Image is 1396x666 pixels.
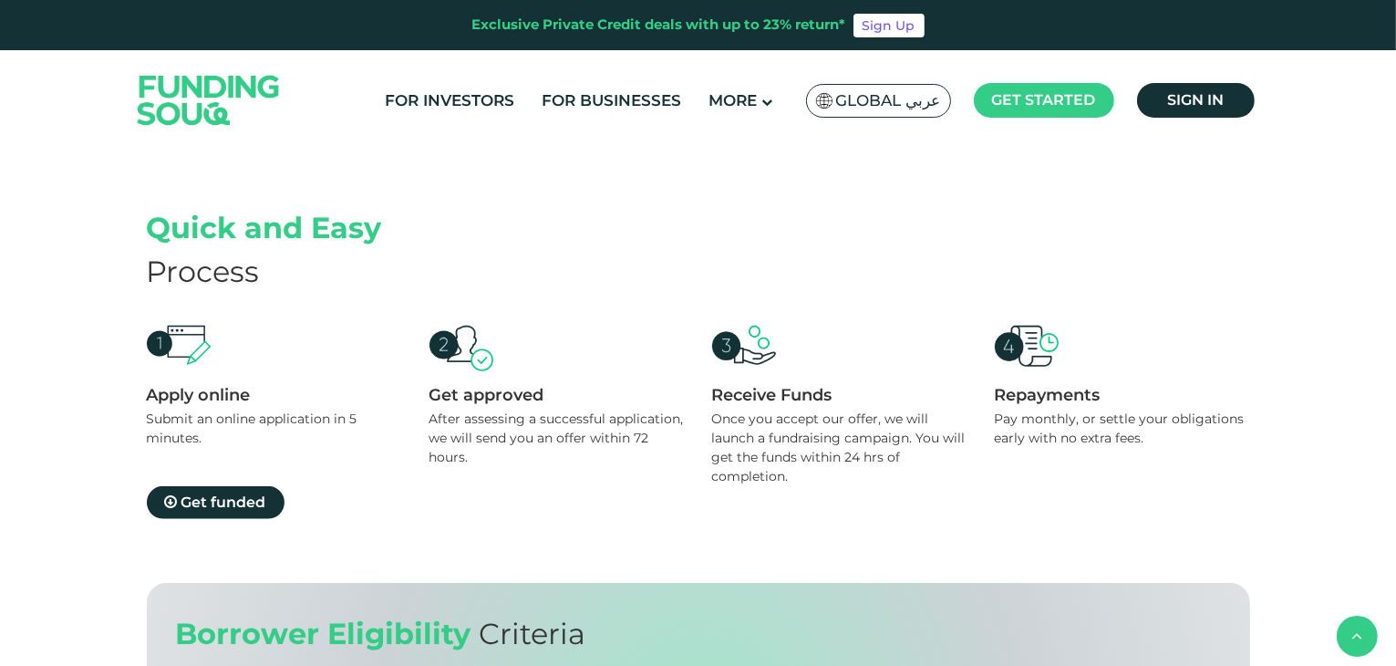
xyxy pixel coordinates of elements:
[836,90,941,111] span: Global عربي
[712,385,967,405] div: Receive Funds
[147,385,402,405] div: Apply online
[181,494,266,511] span: Get funded
[995,410,1250,448] div: Pay monthly, or settle your obligations early with no extra fees.
[1337,616,1378,657] button: back
[1167,91,1224,109] span: Sign in
[147,410,402,448] div: Submit an online application in 5 minutes.
[147,486,284,519] a: Get funded
[429,326,493,372] img: get approved
[995,385,1250,405] div: Repayments
[1137,83,1255,118] a: Sign in
[176,616,471,651] span: Borrower Eligibility
[712,410,967,486] div: Once you accept our offer, we will launch a fundraising campaign. You will get the funds within 2...
[380,86,519,116] a: For Investors
[472,15,846,36] div: Exclusive Private Credit deals with up to 23% return*
[429,385,685,405] div: Get approved
[992,91,1096,109] span: Get started
[708,91,757,109] span: More
[712,326,776,365] img: receive funds
[853,14,925,37] a: Sign Up
[816,93,832,109] img: SA Flag
[995,326,1059,367] img: repayments
[147,250,1250,294] div: Process
[147,326,211,365] img: apply online
[147,206,1250,250] div: Quick and Easy
[119,54,298,146] img: Logo
[429,410,685,467] div: After assessing a successful application, we will send you an offer within 72 hours.
[537,86,686,116] a: For Businesses
[480,616,586,651] span: Criteria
